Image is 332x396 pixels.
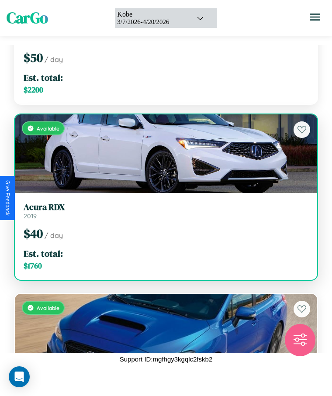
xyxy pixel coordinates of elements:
[117,10,185,18] div: Kobe
[45,231,63,240] span: / day
[7,7,48,28] span: CarGo
[120,353,213,365] p: Support ID: mgfhgy3kgqlc2fskb2
[24,212,37,220] span: 2019
[117,18,185,26] div: 3 / 7 / 2026 - 4 / 20 / 2026
[9,366,30,387] div: Open Intercom Messenger
[24,261,42,271] span: $ 1760
[24,202,308,220] a: Acura RDX2019
[24,202,308,212] h3: Acura RDX
[24,49,43,66] span: $ 50
[24,71,63,84] span: Est. total:
[4,180,10,216] div: Give Feedback
[24,225,43,242] span: $ 40
[24,85,43,95] span: $ 2200
[45,55,63,64] span: / day
[37,305,59,311] span: Available
[37,125,59,132] span: Available
[24,247,63,260] span: Est. total:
